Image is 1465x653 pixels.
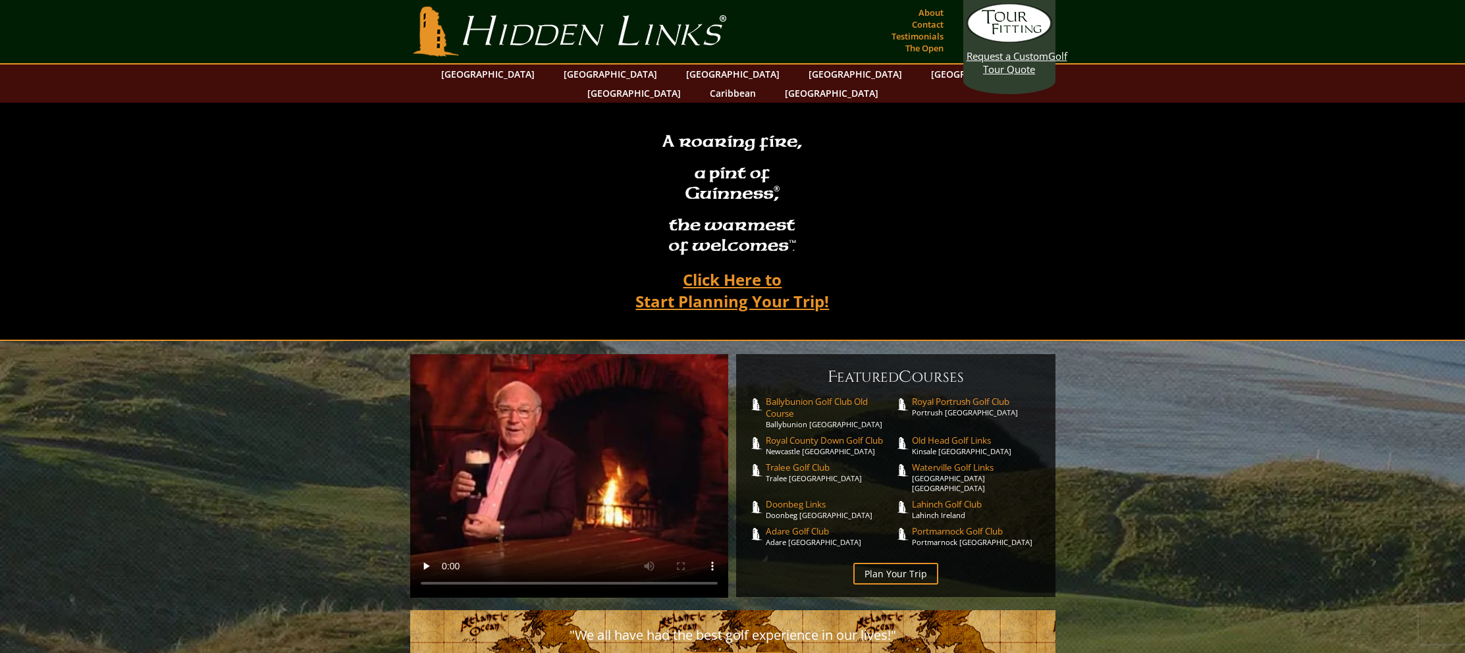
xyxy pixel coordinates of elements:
[853,563,938,585] a: Plan Your Trip
[912,525,1042,547] a: Portmarnock Golf ClubPortmarnock [GEOGRAPHIC_DATA]
[912,396,1042,407] span: Royal Portrush Golf Club
[912,396,1042,417] a: Royal Portrush Golf ClubPortrush [GEOGRAPHIC_DATA]
[828,367,837,388] span: F
[766,498,896,510] span: Doonbeg Links
[766,461,896,473] span: Tralee Golf Club
[778,84,885,103] a: [GEOGRAPHIC_DATA]
[912,461,1042,473] span: Waterville Golf Links
[766,434,896,446] span: Royal County Down Golf Club
[557,65,664,84] a: [GEOGRAPHIC_DATA]
[912,498,1042,520] a: Lahinch Golf ClubLahinch Ireland
[766,525,896,547] a: Adare Golf ClubAdare [GEOGRAPHIC_DATA]
[435,65,541,84] a: [GEOGRAPHIC_DATA]
[912,434,1042,446] span: Old Head Golf Links
[749,367,1042,388] h6: eatured ourses
[766,498,896,520] a: Doonbeg LinksDoonbeg [GEOGRAPHIC_DATA]
[912,525,1042,537] span: Portmarnock Golf Club
[766,396,896,419] span: Ballybunion Golf Club Old Course
[766,434,896,456] a: Royal County Down Golf ClubNewcastle [GEOGRAPHIC_DATA]
[902,39,947,57] a: The Open
[912,434,1042,456] a: Old Head Golf LinksKinsale [GEOGRAPHIC_DATA]
[899,367,912,388] span: C
[924,65,1031,84] a: [GEOGRAPHIC_DATA]
[679,65,786,84] a: [GEOGRAPHIC_DATA]
[423,623,1042,647] p: "We all have had the best golf experience in our lives!"
[888,27,947,45] a: Testimonials
[654,126,811,264] h2: A roaring fire, a pint of Guinness , the warmest of welcomesâ„¢.
[909,15,947,34] a: Contact
[967,49,1048,63] span: Request a Custom
[912,498,1042,510] span: Lahinch Golf Club
[703,84,762,103] a: Caribbean
[912,461,1042,493] a: Waterville Golf Links[GEOGRAPHIC_DATA] [GEOGRAPHIC_DATA]
[581,84,687,103] a: [GEOGRAPHIC_DATA]
[766,461,896,483] a: Tralee Golf ClubTralee [GEOGRAPHIC_DATA]
[766,525,896,537] span: Adare Golf Club
[622,264,842,317] a: Click Here toStart Planning Your Trip!
[967,3,1052,76] a: Request a CustomGolf Tour Quote
[802,65,909,84] a: [GEOGRAPHIC_DATA]
[766,396,896,429] a: Ballybunion Golf Club Old CourseBallybunion [GEOGRAPHIC_DATA]
[915,3,947,22] a: About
